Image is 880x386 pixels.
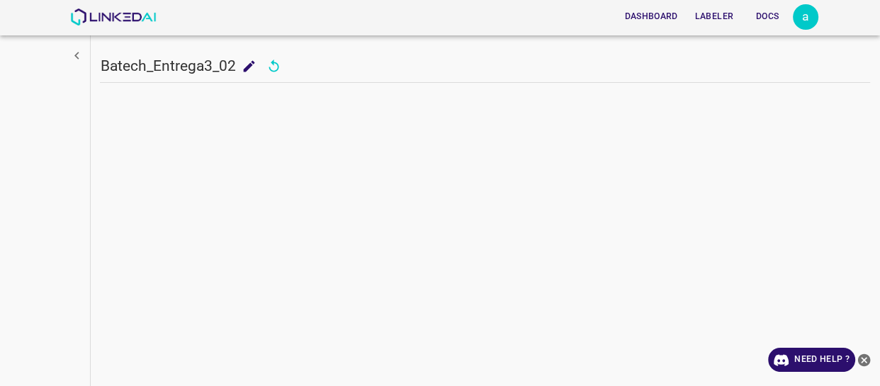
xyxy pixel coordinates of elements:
[689,5,739,28] button: Labeler
[687,2,742,31] a: Labeler
[101,56,236,76] h5: Batech_Entrega3_02
[855,348,873,372] button: close-help
[619,5,683,28] button: Dashboard
[236,53,262,79] button: add to shopping cart
[768,348,855,372] a: Need Help ?
[64,42,90,69] button: show more
[793,4,818,30] div: a
[793,4,818,30] button: Open settings
[742,2,793,31] a: Docs
[616,2,686,31] a: Dashboard
[70,8,156,25] img: LinkedAI
[745,5,790,28] button: Docs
